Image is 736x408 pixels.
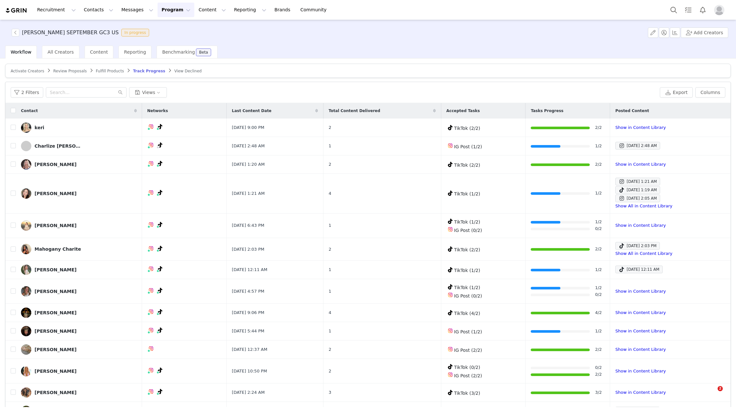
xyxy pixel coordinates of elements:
a: [PERSON_NAME] [21,286,137,297]
span: [DATE] 12:11 AM [232,267,267,273]
img: instagram.svg [148,309,154,314]
div: [DATE] 12:11 AM [618,266,659,273]
a: Show in Content Library [615,347,666,352]
span: 4 [329,309,331,316]
img: 05ba9761-dba5-48e4-9ca8-750628bfd333.jpg [21,265,31,275]
a: 2/2 [595,346,602,353]
input: Search... [46,87,127,98]
a: 1/2 [595,328,602,335]
span: View Declined [174,69,202,73]
a: 2/2 [595,371,602,378]
div: [DATE] 1:19 AM [618,186,657,194]
span: TikTok (1/2) [454,285,480,290]
img: 41c317d3-da6a-4b83-8bfa-142498ae4ee2.jpg [21,344,31,355]
a: 2/2 [595,124,602,131]
span: 2 [329,124,331,131]
a: Show in Content Library [615,223,666,228]
img: fdb1fa7a-6053-49cb-ba5b-06192c3475a1.jpg [21,220,31,231]
a: 2/2 [595,161,602,168]
a: [PERSON_NAME] [21,366,137,376]
span: TikTok (3/2) [454,391,480,396]
span: [DATE] 12:37 AM [232,346,267,353]
span: TikTok (2/2) [454,247,480,252]
a: Show in Content Library [615,125,666,130]
span: TikTok (1/2) [454,268,480,273]
button: Program [158,3,194,17]
button: Recruitment [33,3,80,17]
img: placeholder-profile.jpg [714,5,724,15]
button: Contacts [80,3,117,17]
span: Content [90,49,108,55]
span: TikTok (0/2) [454,365,480,370]
div: keri [35,125,44,130]
span: Reporting [124,49,146,55]
div: [PERSON_NAME] [35,289,77,294]
div: [PERSON_NAME] [35,267,77,272]
a: grin logo [5,7,28,14]
img: instagram.svg [148,288,154,293]
button: Messages [118,3,157,17]
img: instagram.svg [148,222,154,227]
a: [PERSON_NAME] [21,159,137,170]
span: Total Content Delivered [329,108,380,114]
a: Show in Content Library [615,162,666,167]
h3: [PERSON_NAME] SEPTEMBER GC3 US [22,29,119,37]
div: [PERSON_NAME] [35,310,77,315]
button: Search [667,3,681,17]
a: 1/2 [595,143,602,150]
img: 66bb6d8b-587c-49db-bb6e-646bdc21e4c1.jpg [21,122,31,133]
button: Notifications [696,3,710,17]
span: TikTok (4/2) [454,311,480,316]
span: 2 [329,161,331,168]
a: [PERSON_NAME] [21,308,137,318]
a: 2/2 [595,246,602,253]
a: [PERSON_NAME] [21,387,137,398]
img: 0de2aaf9-5926-43ec-bfa5-1cb345ce16f7.jpg [21,244,31,254]
span: 2 [329,368,331,374]
span: Accepted Tasks [446,108,480,114]
span: All Creators [47,49,74,55]
span: 2 [329,346,331,353]
img: instagram.svg [448,372,453,377]
div: [PERSON_NAME] [35,223,77,228]
a: keri [21,122,137,133]
a: Show in Content Library [615,329,666,333]
div: [PERSON_NAME] [35,390,77,395]
a: Show All in Content Library [615,251,672,256]
span: Activate Creators [11,69,44,73]
span: Benchmarking [162,49,195,55]
a: 0/2 [595,364,602,371]
span: TikTok (2/2) [454,162,480,168]
span: IG Post (0/2) [454,293,482,298]
span: [DATE] 2:48 AM [232,143,265,149]
button: Content [195,3,230,17]
span: IG Post (1/2) [454,329,482,334]
span: 1 [329,328,331,334]
a: Brands [271,3,296,17]
img: instagram.svg [448,328,453,333]
a: 0/2 [595,291,602,298]
span: IG Post (0/2) [454,228,482,233]
a: [PERSON_NAME] [21,220,137,231]
span: Workflow [11,49,31,55]
a: 1/2 [595,190,602,197]
span: 1 [329,222,331,229]
button: Reporting [230,3,270,17]
a: Charlize [PERSON_NAME] [21,141,137,151]
span: Networks [147,108,168,114]
button: Profile [710,5,731,15]
span: [DATE] 6:43 PM [232,222,264,229]
a: Show in Content Library [615,289,666,294]
span: In progress [121,29,149,37]
span: [DATE] 1:20 AM [232,161,265,168]
span: 1 [329,267,331,273]
a: 1/2 [595,219,602,225]
span: [object Object] [12,29,152,37]
a: 3/2 [595,389,602,396]
div: [DATE] 2:03 PM [618,242,657,250]
span: [DATE] 9:06 PM [232,309,264,316]
a: Show in Content Library [615,390,666,395]
div: [PERSON_NAME] [35,162,77,167]
span: [DATE] 9:00 PM [232,124,264,131]
img: instagram.svg [448,227,453,232]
